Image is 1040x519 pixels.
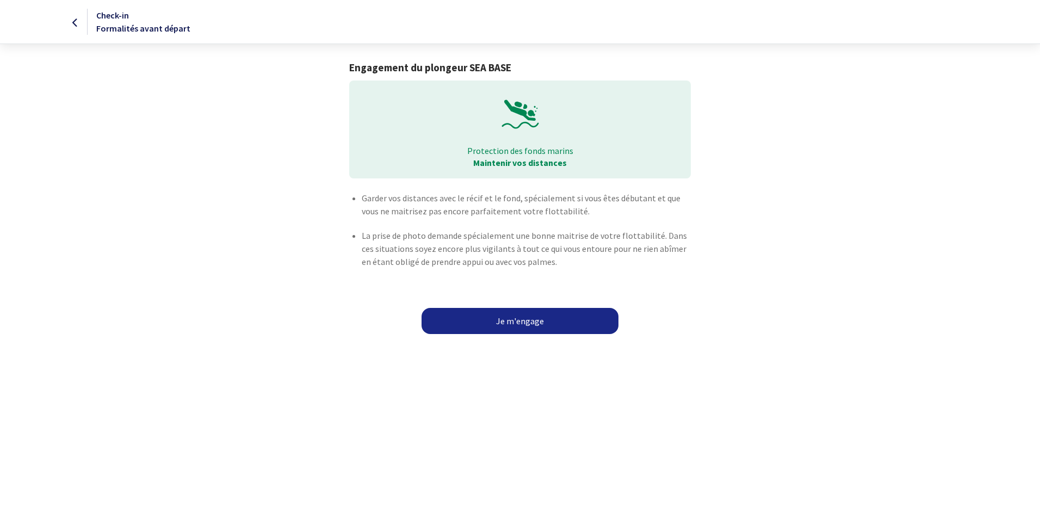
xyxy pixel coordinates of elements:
[362,191,690,218] p: Garder vos distances avec le récif et le fond, spécialement si vous êtes débutant et que vous ne ...
[349,61,690,74] h1: Engagement du plongeur SEA BASE
[473,157,567,168] strong: Maintenir vos distances
[422,308,618,334] a: Je m'engage
[362,229,690,268] p: La prise de photo demande spécialement une bonne maitrise de votre flottabilité. Dans ces situati...
[357,145,683,157] p: Protection des fonds marins
[96,10,190,34] span: Check-in Formalités avant départ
